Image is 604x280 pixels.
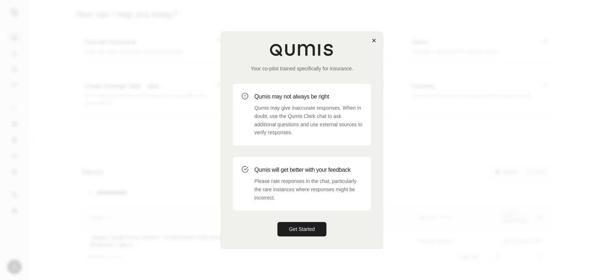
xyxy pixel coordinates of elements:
h3: Qumis will get better with your feedback [254,166,363,174]
p: Please rate responses in the chat, particularly the rare instances where responses might be incor... [254,177,363,202]
h3: Qumis may not always be right [254,92,363,101]
button: Get Started [277,222,327,237]
img: Qumis Logo [270,43,334,56]
p: Your co-pilot trained specifically for insurance. [233,65,371,72]
p: Qumis may give inaccurate responses. When in doubt, use the Qumis Clerk chat to ask additional qu... [254,104,363,137]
